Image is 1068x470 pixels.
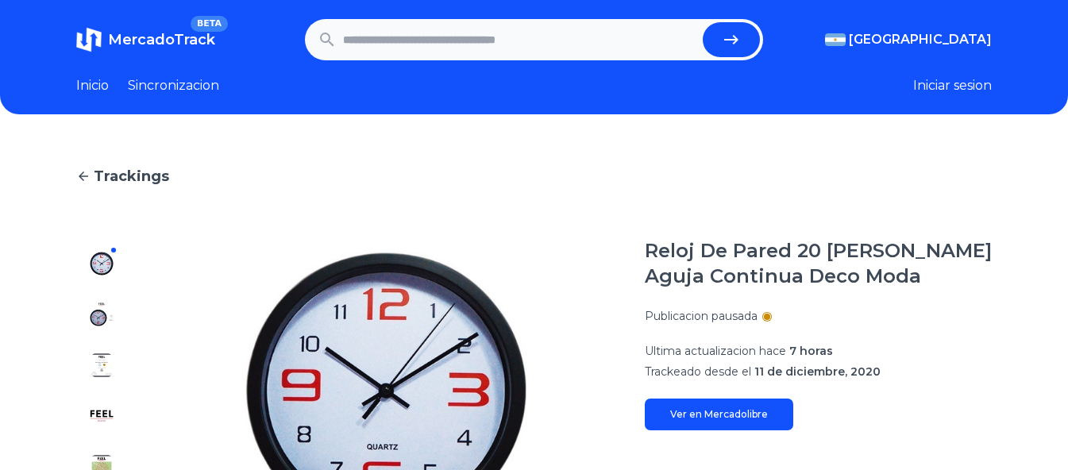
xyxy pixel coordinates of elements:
img: Argentina [825,33,846,46]
span: Trackeado desde el [645,364,751,379]
span: MercadoTrack [108,31,215,48]
a: Trackings [76,165,992,187]
span: BETA [191,16,228,32]
a: Sincronizacion [128,76,219,95]
img: Reloj De Pared 20 Cm Redondo Aguja Continua Deco Moda [89,352,114,378]
img: Reloj De Pared 20 Cm Redondo Aguja Continua Deco Moda [89,403,114,429]
a: Inicio [76,76,109,95]
span: 7 horas [789,344,833,358]
a: Ver en Mercadolibre [645,399,793,430]
p: Publicacion pausada [645,308,758,324]
button: [GEOGRAPHIC_DATA] [825,30,992,49]
img: Reloj De Pared 20 Cm Redondo Aguja Continua Deco Moda [89,251,114,276]
a: MercadoTrackBETA [76,27,215,52]
img: Reloj De Pared 20 Cm Redondo Aguja Continua Deco Moda [89,302,114,327]
span: Ultima actualizacion hace [645,344,786,358]
img: MercadoTrack [76,27,102,52]
span: 11 de diciembre, 2020 [754,364,881,379]
h1: Reloj De Pared 20 [PERSON_NAME] Aguja Continua Deco Moda [645,238,992,289]
button: Iniciar sesion [913,76,992,95]
span: Trackings [94,165,169,187]
span: [GEOGRAPHIC_DATA] [849,30,992,49]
